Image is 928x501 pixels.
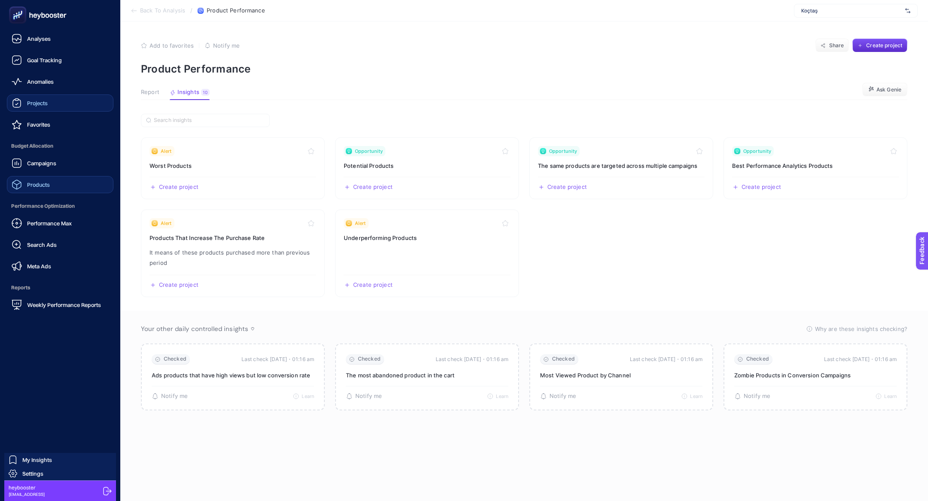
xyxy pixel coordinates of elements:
button: Learn [293,393,314,399]
p: Insight description [150,247,316,268]
h3: Insight title [150,234,316,242]
span: Alert [161,220,172,227]
span: Learn [884,393,897,399]
a: Goal Tracking [7,52,113,69]
a: Anomalies [7,73,113,90]
span: Checked [358,356,381,362]
button: Notify me [540,393,576,400]
time: Last check [DATE]・01:16 am [241,355,314,364]
span: Goal Tracking [27,57,62,64]
span: [EMAIL_ADDRESS] [9,491,45,498]
button: Share [815,39,849,52]
a: Performance Max [7,215,113,232]
span: Alert [355,220,366,227]
span: Projects [27,100,48,106]
span: Back To Analysis [140,7,185,14]
div: 10 [201,89,210,96]
button: Toggle favorite [500,146,510,156]
span: Checked [164,356,186,362]
span: Report [141,89,159,96]
span: Analyses [27,35,51,42]
section: Insight Packages [141,137,907,297]
button: Learn [681,393,702,399]
a: Meta Ads [7,258,113,275]
h3: Insight title [150,161,316,170]
img: svg%3e [905,6,910,15]
input: Search [154,117,265,124]
h3: Insight title [732,161,899,170]
span: Opportunity [743,148,771,155]
span: Insights [177,89,199,96]
span: Notify me [355,393,382,400]
button: Notify me [734,393,770,400]
span: Checked [552,356,575,362]
a: My Insights [4,453,116,467]
button: Toggle favorite [694,146,705,156]
a: Campaigns [7,155,113,172]
span: Create project [742,184,781,191]
span: Meta Ads [27,263,51,270]
a: View insight titled It means of these products purchased more than previous period [141,210,325,297]
span: Create project [159,282,198,288]
button: Notify me [152,393,188,400]
span: Campaigns [27,160,56,167]
span: Share [829,42,844,49]
span: Notify me [161,393,188,400]
section: Passive Insight Packages [141,343,907,410]
button: Ask Genie [862,83,907,97]
button: Learn [876,393,897,399]
p: Product Performance [141,63,907,75]
p: Most Viewed Product by Channel [540,371,702,379]
a: Settings [4,467,116,480]
a: View insight titled [335,137,519,199]
span: Weekly Performance Reports [27,301,101,308]
span: Your other daily controlled insights [141,325,248,333]
span: Search Ads [27,241,57,248]
span: Notify me [549,393,576,400]
a: Analyses [7,30,113,47]
span: Checked [746,356,769,362]
a: View insight titled [141,137,325,199]
time: Last check [DATE]・01:16 am [436,355,508,364]
span: My Insights [22,456,52,463]
span: Create project [353,184,393,191]
button: Create a new project based on this insight [344,184,393,191]
button: Learn [487,393,508,399]
span: Create project [866,42,902,49]
a: Favorites [7,116,113,133]
a: View insight titled [723,137,907,199]
span: Why are these insights checking? [815,325,907,333]
span: heybooster [9,484,45,491]
span: Add to favorites [150,42,194,49]
span: Notify me [744,393,770,400]
span: Create project [547,184,587,191]
span: Learn [302,393,314,399]
button: Notify me [205,42,240,49]
a: Products [7,176,113,193]
button: Create a new project based on this insight [538,184,587,191]
span: Performance Max [27,220,72,227]
button: Create a new project based on this insight [344,282,393,288]
span: Notify me [213,42,240,49]
p: Zombie Products in Conversion Campaigns [734,371,897,379]
a: View insight titled [529,137,713,199]
span: Alert [161,148,172,155]
span: / [190,7,192,14]
span: Learn [496,393,508,399]
h3: Insight title [344,161,510,170]
span: Opportunity [549,148,577,155]
span: Learn [690,393,702,399]
span: Anomalies [27,78,54,85]
a: Search Ads [7,236,113,253]
button: Create a new project based on this insight [150,184,198,191]
button: Toggle favorite [500,218,510,228]
p: Ads products that have high views but low conversion rate [152,371,314,379]
span: Reports [7,279,113,296]
span: Create project [353,282,393,288]
span: Performance Optimization [7,197,113,215]
span: Feedback [5,3,33,9]
span: Product Performance [207,7,265,14]
span: Create project [159,184,198,191]
button: Toggle favorite [306,146,316,156]
span: Products [27,181,50,188]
